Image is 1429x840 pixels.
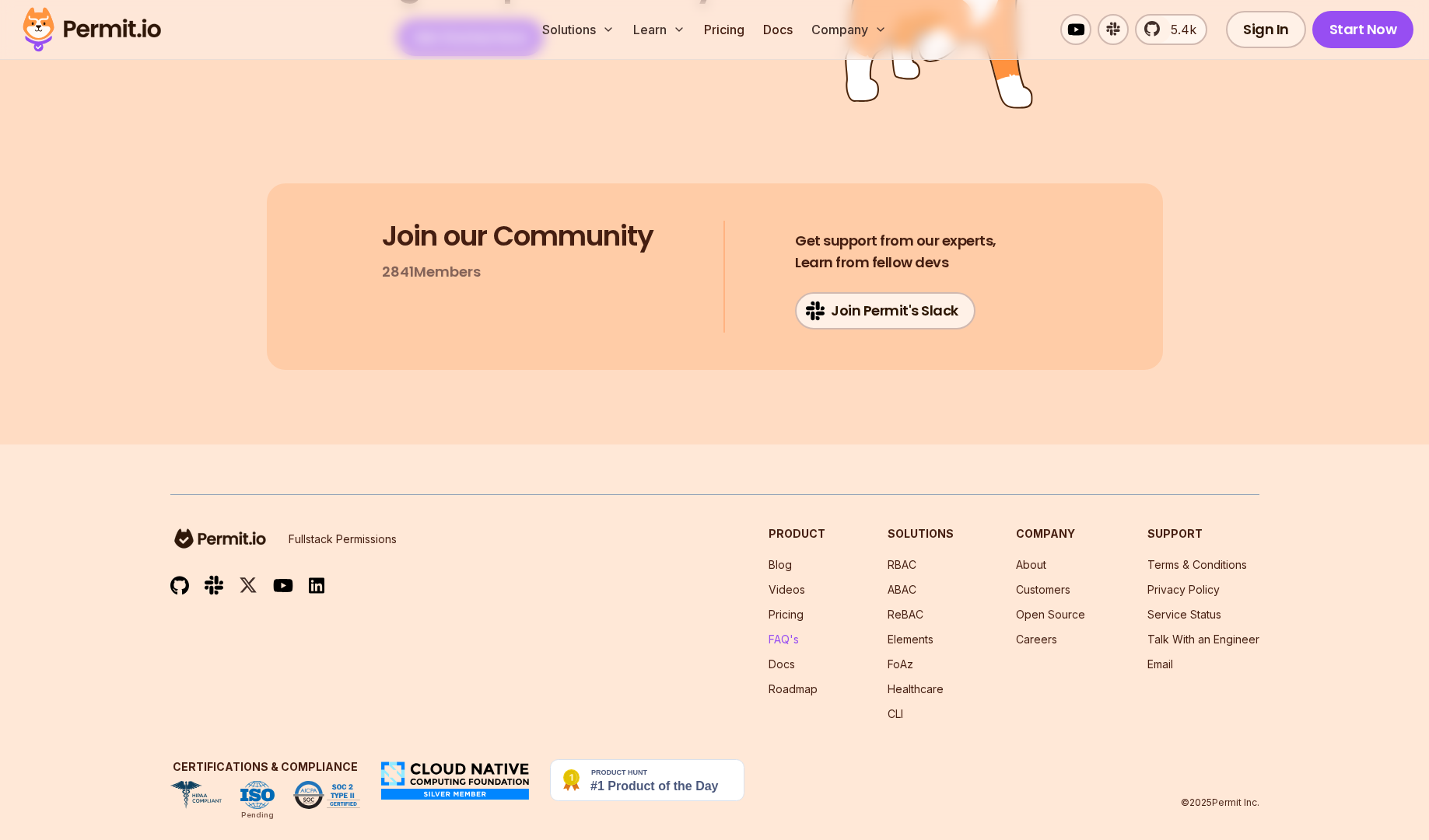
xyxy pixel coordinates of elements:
a: Open Source [1016,608,1085,621]
h4: Learn from fellow devs [795,230,996,274]
button: Solutions [536,14,621,45]
a: RBAC [888,558,916,571]
img: twitter [239,576,257,595]
a: Elements [888,633,933,646]
span: Get support from our experts, [795,230,996,252]
div: Pending [241,809,274,821]
a: Blog [769,558,792,571]
h3: Support [1147,526,1259,542]
img: github [170,576,189,595]
img: Permit.io - Never build permissions again | Product Hunt [550,759,744,801]
a: Terms & Conditions [1147,558,1247,571]
a: Customers [1016,583,1070,596]
a: Join Permit's Slack [795,292,975,329]
a: 5.4k [1135,14,1207,45]
a: CLI [888,707,903,720]
p: 2841 Members [382,261,481,283]
img: Permit logo [16,3,168,56]
h3: Solutions [888,526,954,542]
a: Careers [1016,633,1057,646]
button: Company [805,14,893,45]
img: HIPAA [170,781,222,809]
img: ISO [240,781,275,809]
a: Pricing [698,14,751,45]
a: Docs [769,657,795,671]
a: Service Status [1147,608,1221,621]
h3: Certifications & Compliance [170,759,360,775]
a: ABAC [888,583,916,596]
a: Roadmap [769,682,818,695]
a: Healthcare [888,682,944,695]
a: Privacy Policy [1147,583,1220,596]
a: Talk With an Engineer [1147,633,1259,646]
img: youtube [273,577,293,594]
button: Learn [627,14,692,45]
span: 5.4k [1161,20,1196,39]
a: Docs [757,14,799,45]
a: ReBAC [888,608,923,621]
a: Sign In [1226,11,1306,48]
img: logo [170,526,270,551]
p: Fullstack Permissions [289,532,397,547]
a: Start Now [1312,11,1414,48]
h3: Company [1016,526,1085,542]
img: SOC [293,781,360,809]
h3: Join our Community [382,221,653,252]
a: FoAz [888,657,913,671]
p: © 2025 Permit Inc. [1181,796,1259,809]
a: Pricing [769,608,804,621]
a: Email [1147,657,1173,671]
a: About [1016,558,1046,571]
img: slack [205,574,223,595]
h3: Product [769,526,825,542]
a: Videos [769,583,805,596]
img: linkedin [309,577,324,594]
a: FAQ's [769,633,799,646]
